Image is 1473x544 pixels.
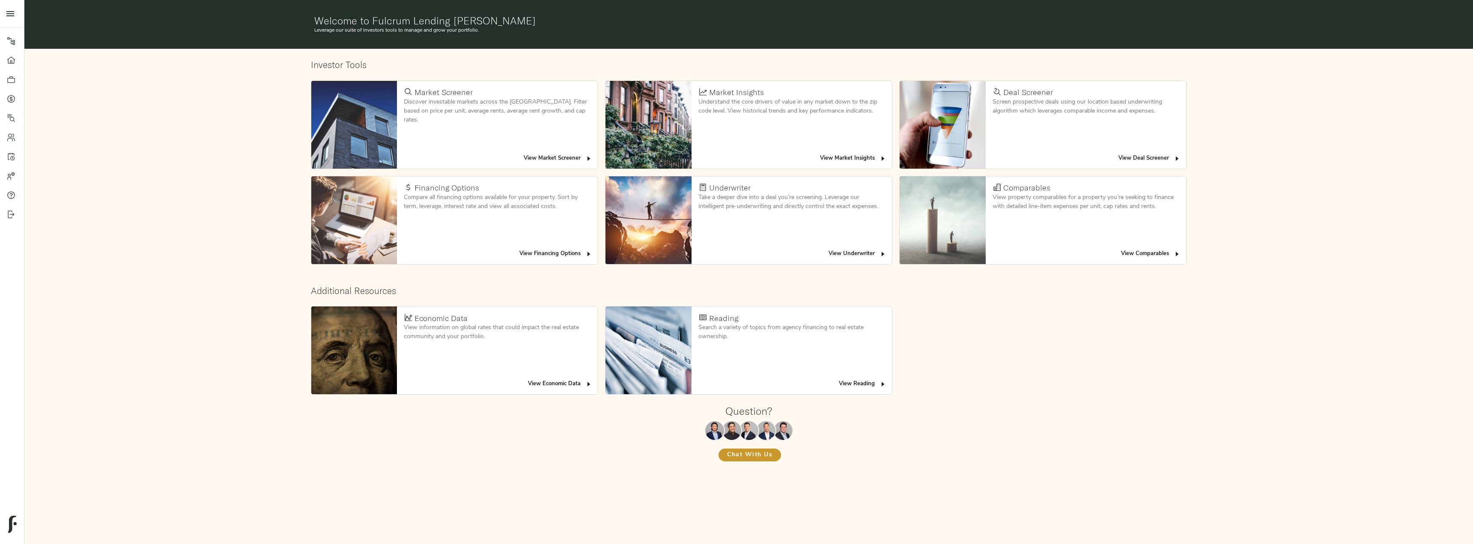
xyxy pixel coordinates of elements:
[698,98,886,116] p: Understand the core drivers of value in any market down to the zip code level. View historical tr...
[837,378,889,391] button: View Reading
[522,152,594,165] button: View Market Screener
[414,314,468,323] h4: Economic Data
[709,183,751,193] h4: Underwriter
[404,193,591,211] p: Compare all financing options available for your property. Sort by term, leverage, interest rate ...
[404,98,591,125] p: Discover investable markets across the [GEOGRAPHIC_DATA]. Filter based on price per unit, average...
[1003,183,1050,193] h4: Comparables
[709,314,738,323] h4: Reading
[311,306,397,394] img: Economic Data
[414,183,479,193] h4: Financing Options
[314,27,1184,34] p: Leverage our suite of investors tools to manage and grow your portfolio.
[993,193,1180,211] p: View property comparables for a property you’re seeking to finance with detailed line-item expens...
[314,15,1184,27] h1: Welcome to Fulcrum Lending [PERSON_NAME]
[698,193,886,211] p: Take a deeper dive into a deal you’re screening. Leverage our intelligent pre-underwriting and di...
[757,421,775,440] img: Richard Le
[1003,88,1053,97] h4: Deal Screener
[774,421,793,440] img: Justin Stamp
[526,378,594,391] button: View Economic Data
[404,323,591,341] p: View information on global rates that could impact the real estate community and your portfolio.
[900,81,986,169] img: Deal Screener
[709,88,764,97] h4: Market Insights
[820,154,886,163] span: View Market Insights
[826,247,889,261] button: View Underwriter
[725,405,772,417] h1: Question?
[605,306,692,394] img: Reading
[519,249,592,259] span: View Financing Options
[311,59,1187,70] h2: Investor Tools
[1118,154,1181,163] span: View Deal Screener
[839,379,886,389] span: View Reading
[311,81,397,169] img: Market Screener
[900,176,986,264] img: Comparables
[517,247,594,261] button: View Financing Options
[722,421,741,440] img: Kenneth Mendonça
[311,176,397,264] img: Financing Options
[605,176,692,264] img: Underwriter
[727,450,772,461] span: Chat With Us
[1121,249,1181,259] span: View Comparables
[414,88,473,97] h4: Market Screener
[818,152,889,165] button: View Market Insights
[524,154,592,163] span: View Market Screener
[739,421,758,440] img: Zach Frizzera
[1116,152,1183,165] button: View Deal Screener
[993,98,1180,116] p: Screen prospective deals using our location based underwriting algorithm which leverages comparab...
[311,285,1187,296] h2: Additional Resources
[528,379,592,389] span: View Economic Data
[605,81,692,169] img: Market Insights
[1119,247,1183,261] button: View Comparables
[705,421,724,440] img: Maxwell Wu
[829,249,886,259] span: View Underwriter
[698,323,886,341] p: Search a variety of topics from agency financing to real estate ownership.
[719,449,781,461] button: Chat With Us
